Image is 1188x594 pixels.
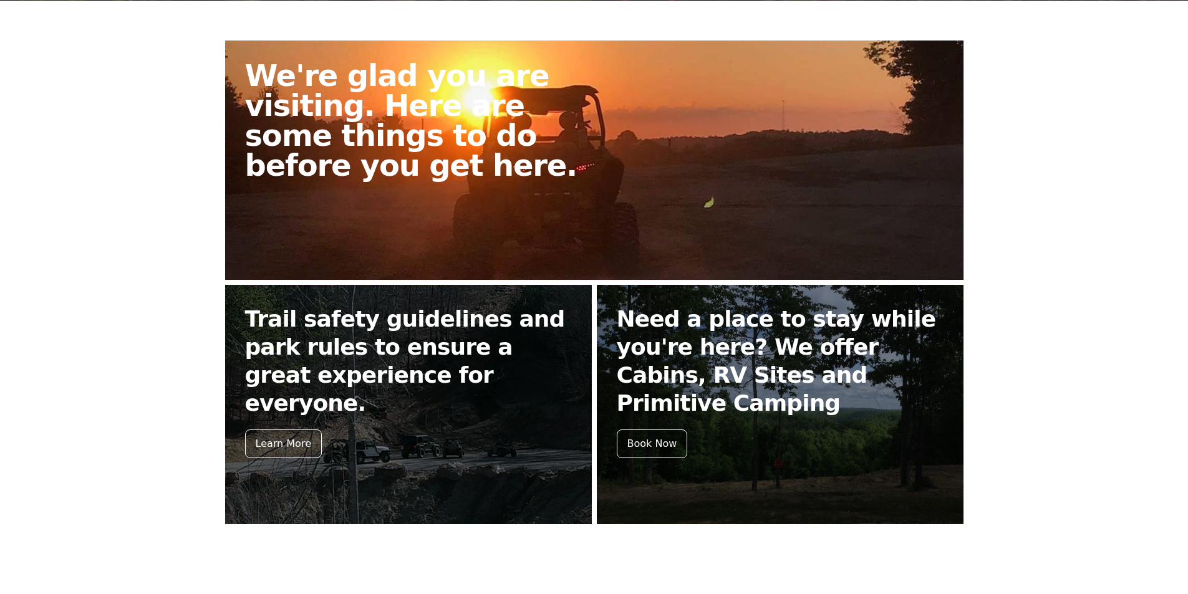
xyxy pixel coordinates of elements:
div: Book Now [617,429,688,458]
a: Trail safety guidelines and park rules to ensure a great experience for everyone. Learn More [225,285,592,524]
div: Learn More [245,429,322,458]
h2: We're glad you are visiting. Here are some things to do before you get here. [245,60,604,180]
a: Need a place to stay while you're here? We offer Cabins, RV Sites and Primitive Camping Book Now [597,285,963,524]
h2: Need a place to stay while you're here? We offer Cabins, RV Sites and Primitive Camping [617,305,944,417]
h2: Trail safety guidelines and park rules to ensure a great experience for everyone. [245,305,572,417]
a: We're glad you are visiting. Here are some things to do before you get here. [225,41,963,280]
